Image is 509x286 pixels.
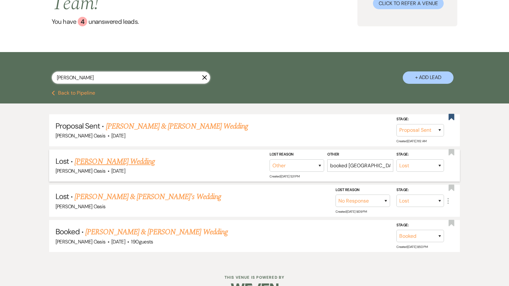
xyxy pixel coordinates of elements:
label: Stage: [396,116,444,123]
a: [PERSON_NAME] Wedding [75,156,155,167]
span: Booked [55,227,80,236]
label: Other [327,151,393,158]
span: Created: [DATE] 5:31 PM [270,174,299,178]
span: Created: [DATE] 11:12 AM [396,139,426,143]
span: [DATE] [111,132,125,139]
label: Stage: [396,151,444,158]
label: Stage: [396,187,444,194]
button: Back to Pipeline [52,90,95,96]
label: Lost Reason [336,187,390,194]
span: [PERSON_NAME] Oasis [55,168,106,174]
label: Lost Reason [270,151,324,158]
span: [DATE] [111,238,125,245]
a: You have 4 unanswered leads. [52,17,357,26]
input: Search by name, event date, email address or phone number [52,71,210,84]
span: 190 guests [131,238,153,245]
div: 4 [78,17,87,26]
span: [DATE] [111,168,125,174]
label: Stage: [396,222,444,229]
button: + Add Lead [403,71,454,84]
a: [PERSON_NAME] & [PERSON_NAME] Wedding [85,226,227,238]
span: Created: [DATE] 8:50 PM [396,245,427,249]
span: [PERSON_NAME] Oasis [55,203,106,210]
span: Lost [55,191,69,201]
span: Proposal Sent [55,121,100,131]
span: Created: [DATE] 9:09 PM [336,210,367,214]
span: [PERSON_NAME] Oasis [55,238,106,245]
span: Lost [55,156,69,166]
span: [PERSON_NAME] Oasis [55,132,106,139]
a: [PERSON_NAME] & [PERSON_NAME] Wedding [106,121,248,132]
a: [PERSON_NAME] & [PERSON_NAME]'s Wedding [75,191,221,203]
